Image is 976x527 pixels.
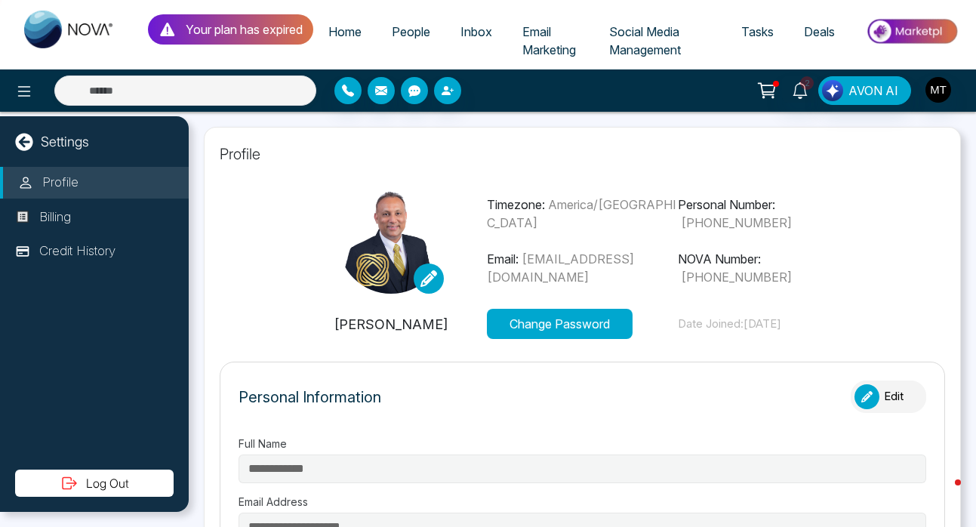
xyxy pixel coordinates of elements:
[594,17,726,64] a: Social Media Management
[487,309,633,339] button: Change Password
[522,24,576,57] span: Email Marketing
[487,250,679,286] p: Email:
[818,76,911,105] button: AVON AI
[487,197,676,230] span: America/[GEOGRAPHIC_DATA]
[925,77,951,103] img: User Avatar
[925,476,961,512] iframe: Intercom live chat
[41,131,89,152] p: Settings
[460,24,492,39] span: Inbox
[328,24,362,39] span: Home
[857,14,967,48] img: Market-place.gif
[678,316,870,333] p: Date Joined: [DATE]
[681,270,792,285] span: [PHONE_NUMBER]
[377,17,445,46] a: People
[445,17,507,46] a: Inbox
[487,196,679,232] p: Timezone:
[726,17,789,46] a: Tasks
[789,17,850,46] a: Deals
[609,24,681,57] span: Social Media Management
[678,196,870,232] p: Personal Number:
[804,24,835,39] span: Deals
[186,20,303,39] p: Your plan has expired
[313,17,377,46] a: Home
[220,143,945,165] p: Profile
[239,494,926,510] label: Email Address
[239,436,926,451] label: Full Name
[507,17,594,64] a: Email Marketing
[741,24,774,39] span: Tasks
[487,251,634,285] span: [EMAIL_ADDRESS][DOMAIN_NAME]
[782,76,818,103] a: 2
[800,76,814,90] span: 2
[392,24,430,39] span: People
[39,208,71,227] p: Billing
[239,386,381,408] p: Personal Information
[822,80,843,101] img: Lead Flow
[15,470,174,497] button: Log Out
[678,250,870,286] p: NOVA Number:
[295,314,487,334] p: [PERSON_NAME]
[851,381,926,413] button: Edit
[681,215,792,230] span: [PHONE_NUMBER]
[39,242,115,261] p: Credit History
[338,188,444,294] img: pic-with-logo.png
[24,11,115,48] img: Nova CRM Logo
[42,173,79,193] p: Profile
[848,82,898,100] span: AVON AI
